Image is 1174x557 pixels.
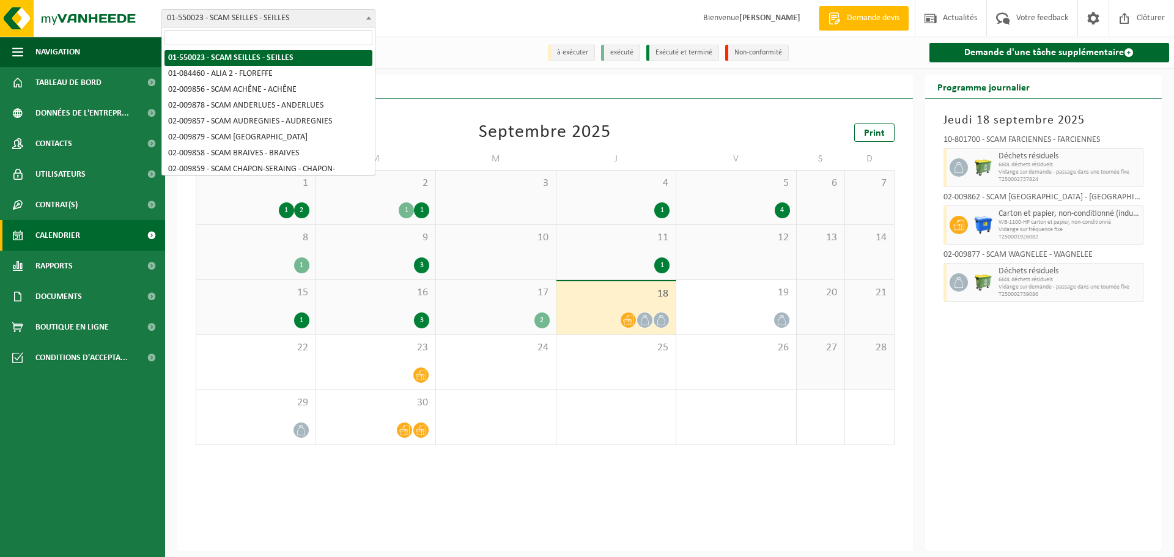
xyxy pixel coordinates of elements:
span: 3 [442,177,550,190]
span: 18 [563,287,670,301]
h2: Programme journalier [925,75,1042,98]
li: Exécuté et terminé [646,45,719,61]
a: Demande d'une tâche supplémentaire [929,43,1170,62]
span: 6 [803,177,839,190]
span: 19 [682,286,790,300]
span: Navigation [35,37,80,67]
li: 02-009857 - SCAM AUDREGNIES - AUDREGNIES [164,114,372,130]
div: 3 [414,257,429,273]
span: 26 [682,341,790,355]
div: Septembre 2025 [479,124,611,142]
span: 13 [803,231,839,245]
div: 02-009877 - SCAM WAGNELEE - WAGNELÉE [943,251,1144,263]
span: 10 [442,231,550,245]
a: Demande devis [819,6,909,31]
div: 2 [294,202,309,218]
span: 27 [803,341,839,355]
td: M [436,148,556,170]
span: Déchets résiduels [999,267,1140,276]
div: 1 [294,257,309,273]
div: 1 [294,312,309,328]
div: 4 [775,202,790,218]
span: Utilisateurs [35,159,86,190]
img: WB-0660-HPE-GN-50 [974,158,992,177]
div: 02-009862 - SCAM [GEOGRAPHIC_DATA] - [GEOGRAPHIC_DATA] [943,193,1144,205]
img: WB-1100-HPE-BE-01 [974,216,992,234]
span: 21 [851,286,887,300]
li: Non-conformité [725,45,789,61]
span: 9 [322,231,430,245]
span: 17 [442,286,550,300]
li: exécuté [601,45,640,61]
div: 1 [279,202,294,218]
span: WB-1100-HP carton et papier, non-conditionné [999,219,1140,226]
td: M [316,148,437,170]
span: Vidange sur fréquence fixe [999,226,1140,234]
li: 02-009859 - SCAM CHAPON-SERAING - CHAPON-[GEOGRAPHIC_DATA] [164,161,372,186]
span: 15 [202,286,309,300]
span: Print [864,128,885,138]
span: 25 [563,341,670,355]
span: Carton et papier, non-conditionné (industriel) [999,209,1140,219]
span: 4 [563,177,670,190]
li: 02-009879 - SCAM [GEOGRAPHIC_DATA] [164,130,372,146]
span: 16 [322,286,430,300]
td: J [556,148,677,170]
span: 7 [851,177,887,190]
strong: [PERSON_NAME] [739,13,800,23]
span: 5 [682,177,790,190]
td: D [845,148,894,170]
span: 660L déchets résiduels [999,276,1140,284]
span: Tableau de bord [35,67,102,98]
li: 01-550023 - SCAM SEILLES - SEILLES [164,50,372,66]
span: Contacts [35,128,72,159]
div: 3 [414,312,429,328]
span: Contrat(s) [35,190,78,220]
span: 01-550023 - SCAM SEILLES - SEILLES [161,9,375,28]
div: 10-801700 - SCAM FARCIENNES - FARCIENNES [943,136,1144,148]
span: 11 [563,231,670,245]
span: 8 [202,231,309,245]
span: Documents [35,281,82,312]
span: T250001926082 [999,234,1140,241]
div: 1 [654,257,670,273]
div: 2 [534,312,550,328]
span: 24 [442,341,550,355]
a: Print [854,124,895,142]
span: 660L déchets résiduels [999,161,1140,169]
span: Vidange sur demande - passage dans une tournée fixe [999,169,1140,176]
span: Données de l'entrepr... [35,98,129,128]
span: 23 [322,341,430,355]
li: à exécuter [548,45,595,61]
span: 01-550023 - SCAM SEILLES - SEILLES [162,10,375,27]
div: 1 [654,202,670,218]
div: 1 [399,202,414,218]
span: Conditions d'accepta... [35,342,128,373]
li: 02-009858 - SCAM BRAIVES - BRAIVES [164,146,372,161]
li: 02-009878 - SCAM ANDERLUES - ANDERLUES [164,98,372,114]
div: 1 [414,202,429,218]
span: Calendrier [35,220,80,251]
span: Boutique en ligne [35,312,109,342]
li: 02-009856 - SCAM ACHÊNE - ACHÊNE [164,82,372,98]
span: Déchets résiduels [999,152,1140,161]
li: 01-084460 - ALIA 2 - FLOREFFE [164,66,372,82]
td: V [676,148,797,170]
td: S [797,148,846,170]
span: 29 [202,396,309,410]
span: 1 [202,177,309,190]
span: T250002739086 [999,291,1140,298]
span: 12 [682,231,790,245]
span: 14 [851,231,887,245]
h3: Jeudi 18 septembre 2025 [943,111,1144,130]
span: Rapports [35,251,73,281]
span: 30 [322,396,430,410]
span: 28 [851,341,887,355]
span: T250002737824 [999,176,1140,183]
span: Demande devis [844,12,903,24]
span: 22 [202,341,309,355]
span: 2 [322,177,430,190]
span: Vidange sur demande - passage dans une tournée fixe [999,284,1140,291]
span: 20 [803,286,839,300]
img: WB-0660-HPE-GN-50 [974,273,992,292]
